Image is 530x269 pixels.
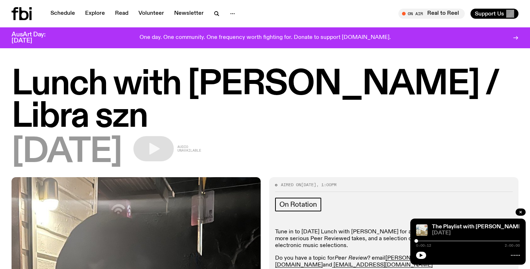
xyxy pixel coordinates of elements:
[505,244,520,247] span: 2:00:00
[177,145,201,152] span: Audio unavailable
[471,9,518,19] button: Support Us
[475,10,504,17] span: Support Us
[281,182,301,188] span: Aired on
[275,229,513,250] p: Tune in to [DATE] Lunch with [PERSON_NAME] for a mixture of random hot takes, some more serious P...
[12,32,58,44] h3: AusArt Day: [DATE]
[170,9,208,19] a: Newsletter
[398,9,465,19] button: On AirReal to Reel
[46,9,79,19] a: Schedule
[275,255,513,269] p: Do you have a topic for ? email and
[134,9,168,19] a: Volunteer
[301,182,316,188] span: [DATE]
[81,9,109,19] a: Explore
[279,201,317,209] span: On Rotation
[111,9,133,19] a: Read
[335,255,367,261] em: Peer Review
[275,198,321,211] a: On Rotation
[416,244,431,247] span: 0:00:12
[12,136,122,169] span: [DATE]
[334,262,433,268] a: [EMAIL_ADDRESS][DOMAIN_NAME]
[316,182,336,188] span: , 1:00pm
[432,230,520,236] span: [DATE]
[140,35,391,41] p: One day. One community. One frequency worth fighting for. Donate to support [DOMAIN_NAME].
[12,68,518,133] h1: Lunch with [PERSON_NAME] / Libra szn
